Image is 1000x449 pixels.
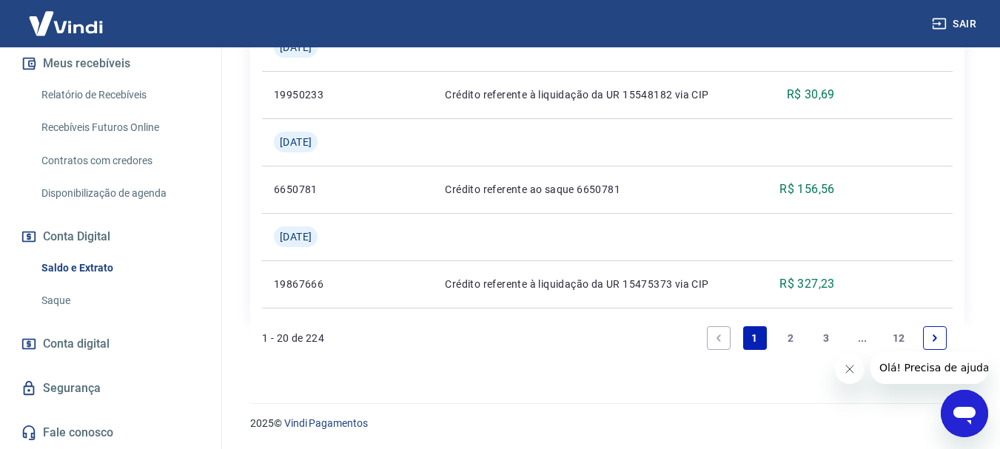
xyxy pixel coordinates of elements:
ul: Pagination [701,320,953,356]
a: Jump forward [850,326,874,350]
button: Meus recebíveis [18,47,204,80]
p: R$ 156,56 [779,180,835,198]
a: Disponibilização de agenda [36,178,204,209]
a: Page 1 is your current page [743,326,767,350]
a: Saldo e Extrato [36,253,204,283]
span: Conta digital [43,334,110,354]
p: R$ 327,23 [779,275,835,293]
a: Previous page [707,326,731,350]
p: R$ 30,69 [787,86,835,104]
a: Recebíveis Futuros Online [36,112,204,143]
p: Crédito referente à liquidação da UR 15548182 via CIP [445,87,742,102]
a: Page 3 [815,326,839,350]
a: Segurança [18,372,204,405]
a: Vindi Pagamentos [284,417,368,429]
a: Relatório de Recebíveis [36,80,204,110]
iframe: Fechar mensagem [835,354,865,384]
iframe: Mensagem da empresa [870,351,988,384]
span: [DATE] [280,229,312,244]
p: 6650781 [274,182,356,197]
a: Page 2 [779,326,802,350]
a: Fale conosco [18,416,204,449]
span: Olá! Precisa de ajuda? [9,10,124,22]
iframe: Botão para abrir a janela de mensagens [941,390,988,437]
img: Vindi [18,1,114,46]
button: Sair [929,10,982,38]
p: Crédito referente ao saque 6650781 [445,182,742,197]
a: Saque [36,286,204,316]
span: [DATE] [280,40,312,55]
a: Page 12 [887,326,911,350]
a: Conta digital [18,328,204,360]
a: Next page [923,326,947,350]
p: 19867666 [274,277,356,291]
p: Crédito referente à liquidação da UR 15475373 via CIP [445,277,742,291]
span: [DATE] [280,135,312,149]
p: 2025 © [250,416,964,431]
p: 19950233 [274,87,356,102]
button: Conta Digital [18,220,204,253]
p: 1 - 20 de 224 [262,331,324,345]
a: Contratos com credores [36,146,204,176]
